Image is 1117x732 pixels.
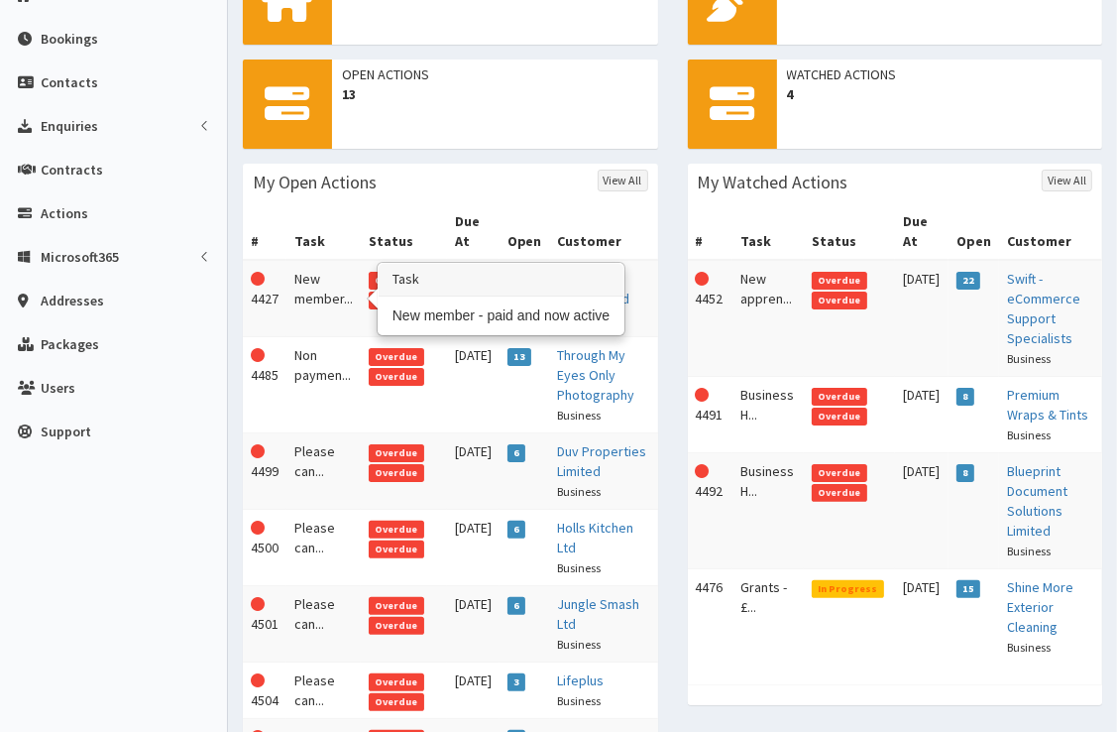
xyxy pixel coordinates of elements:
[369,617,424,635] span: Overdue
[558,671,605,689] a: Lifeplus
[243,337,286,433] td: 4485
[286,663,361,719] td: Please can...
[447,663,500,719] td: [DATE]
[507,673,526,691] span: 3
[41,204,88,222] span: Actions
[787,84,1093,104] span: 4
[812,388,867,406] span: Overdue
[251,521,265,535] i: This Action is overdue!
[1007,640,1051,655] small: Business
[507,348,532,366] span: 13
[698,174,848,191] h3: My Watched Actions
[447,203,500,260] th: Due At
[243,203,286,260] th: #
[956,272,981,290] span: 22
[696,272,710,286] i: This Action is overdue!
[251,348,265,362] i: This Action is overdue!
[787,64,1093,84] span: Watched Actions
[558,346,635,404] a: Through My Eyes Only Photography
[812,580,884,598] span: In Progress
[558,484,602,499] small: Business
[379,264,623,296] h3: Task
[507,444,526,462] span: 6
[812,292,867,309] span: Overdue
[688,569,732,666] td: 4476
[342,64,648,84] span: Open Actions
[369,272,424,290] span: Overdue
[558,637,602,652] small: Business
[696,388,710,402] i: This Action is overdue!
[895,569,949,666] td: [DATE]
[558,560,602,575] small: Business
[812,272,867,290] span: Overdue
[369,464,424,482] span: Overdue
[688,203,732,260] th: #
[895,203,949,260] th: Due At
[447,433,500,510] td: [DATE]
[558,442,647,480] a: Duv Properties Limited
[243,433,286,510] td: 4499
[956,464,975,482] span: 8
[732,260,804,377] td: New appren...
[1007,544,1051,558] small: Business
[688,377,732,453] td: 4491
[804,203,895,260] th: Status
[369,348,424,366] span: Overdue
[342,84,648,104] span: 13
[732,569,804,666] td: Grants - £...
[732,453,804,569] td: Business H...
[1007,270,1080,347] a: Swift - eCommerce Support Specialists
[507,521,526,539] span: 6
[41,117,98,135] span: Enquiries
[41,30,98,48] span: Bookings
[447,260,500,337] td: [DATE]
[41,335,99,353] span: Packages
[598,170,648,191] a: View All
[286,433,361,510] td: Please can...
[500,203,550,260] th: Open
[447,510,500,586] td: [DATE]
[243,663,286,719] td: 4504
[369,368,424,386] span: Overdue
[379,297,623,334] div: New member - paid and now active
[286,203,361,260] th: Task
[558,408,602,423] small: Business
[41,379,75,397] span: Users
[696,464,710,478] i: This Action is overdue!
[286,586,361,663] td: Please can...
[812,408,867,426] span: Overdue
[369,541,424,558] span: Overdue
[688,453,732,569] td: 4492
[369,597,424,615] span: Overdue
[243,510,286,586] td: 4500
[41,161,103,179] span: Contracts
[895,377,949,453] td: [DATE]
[1042,170,1092,191] a: View All
[369,444,424,462] span: Overdue
[1007,427,1051,442] small: Business
[732,377,804,453] td: Business H...
[895,260,949,377] td: [DATE]
[41,292,104,309] span: Addresses
[1007,578,1073,636] a: Shine More Exterior Cleaning
[286,337,361,433] td: Non paymen...
[369,693,424,711] span: Overdue
[558,693,602,708] small: Business
[41,248,119,266] span: Microsoft365
[949,203,999,260] th: Open
[732,203,804,260] th: Task
[1007,462,1067,540] a: Blueprint Document Solutions Limited
[41,73,98,91] span: Contacts
[812,484,867,502] span: Overdue
[251,444,265,458] i: This Action is overdue!
[251,272,265,286] i: This Action is overdue!
[447,337,500,433] td: [DATE]
[956,580,981,598] span: 15
[550,203,662,260] th: Customer
[243,260,286,337] td: 4427
[253,174,377,191] h3: My Open Actions
[243,586,286,663] td: 4501
[956,388,975,406] span: 8
[447,586,500,663] td: [DATE]
[286,510,361,586] td: Please can...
